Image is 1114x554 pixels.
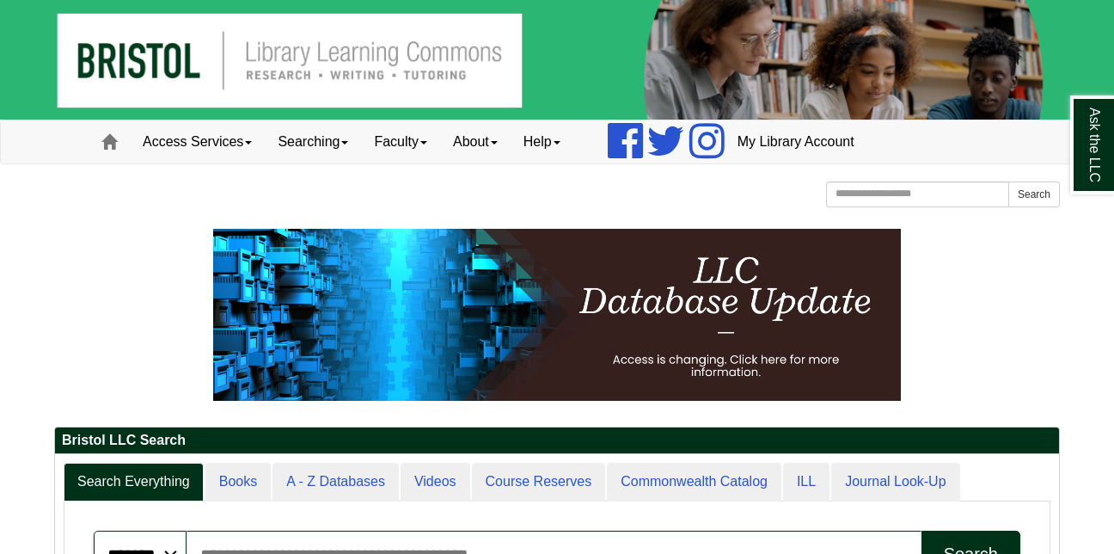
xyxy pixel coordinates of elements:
a: Search Everything [64,463,204,502]
a: Faculty [361,120,440,163]
a: My Library Account [725,120,867,163]
a: Videos [401,463,470,502]
h2: Bristol LLC Search [55,428,1059,454]
a: Access Services [130,120,265,163]
a: Searching [265,120,361,163]
a: About [440,120,511,163]
a: Journal Look-Up [831,463,959,502]
a: A - Z Databases [272,463,399,502]
button: Search [1008,182,1060,207]
a: Books [205,463,271,502]
a: Course Reserves [472,463,606,502]
a: Help [511,120,573,163]
img: HTML tutorial [213,229,901,401]
a: Commonwealth Catalog [607,463,781,502]
a: ILL [783,463,829,502]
